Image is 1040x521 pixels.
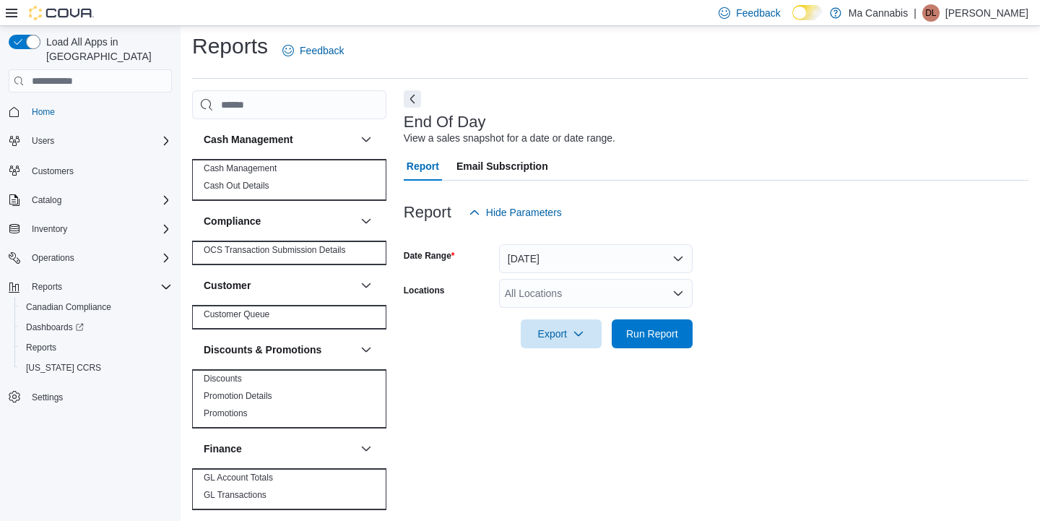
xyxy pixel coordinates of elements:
span: Dashboards [20,319,172,336]
button: Cash Management [357,131,375,148]
button: Finance [204,442,355,456]
button: Operations [3,248,178,268]
span: Settings [26,388,172,406]
span: Run Report [626,327,678,341]
button: Cash Management [204,132,355,147]
a: [US_STATE] CCRS [20,359,107,376]
button: Finance [357,440,375,457]
a: Reports [20,339,62,356]
a: Cash Management [204,163,277,173]
span: [US_STATE] CCRS [26,362,101,374]
span: Feedback [300,43,344,58]
button: Users [26,132,60,150]
a: Promotions [204,408,248,418]
div: Compliance [192,241,386,264]
button: Export [521,319,602,348]
div: Dave Lai [922,4,940,22]
h3: End Of Day [404,113,486,131]
img: Cova [29,6,94,20]
span: Reports [26,342,56,353]
div: View a sales snapshot for a date or date range. [404,131,615,146]
span: Inventory [32,223,67,235]
h3: Discounts & Promotions [204,343,321,357]
a: Discounts [204,374,242,384]
button: Settings [3,387,178,408]
span: DL [925,4,936,22]
h1: Reports [192,32,268,61]
h3: Cash Management [204,132,293,147]
button: Canadian Compliance [14,297,178,317]
a: Settings [26,389,69,406]
p: | [914,4,916,22]
button: Reports [3,277,178,297]
span: Catalog [32,194,61,206]
span: Email Subscription [456,152,548,181]
button: Reports [26,278,68,296]
button: Reports [14,337,178,358]
button: Users [3,131,178,151]
span: Operations [32,252,74,264]
button: Next [404,90,421,108]
p: [PERSON_NAME] [945,4,1028,22]
span: Customers [26,161,172,179]
button: Customer [204,278,355,293]
p: Ma Cannabis [849,4,909,22]
button: Discounts & Promotions [204,343,355,357]
input: Dark Mode [792,5,823,20]
span: Report [407,152,439,181]
a: Customer Queue [204,309,269,319]
a: GL Transactions [204,490,266,500]
button: Customers [3,160,178,181]
span: Home [26,103,172,121]
button: Compliance [357,212,375,230]
span: Home [32,106,55,118]
span: Canadian Compliance [26,301,111,313]
a: Customers [26,163,79,180]
h3: Finance [204,442,242,456]
span: Feedback [736,6,780,20]
span: Reports [26,278,172,296]
h3: Compliance [204,214,261,228]
h3: Report [404,204,451,221]
a: Canadian Compliance [20,298,117,316]
span: Customers [32,165,74,177]
span: Reports [32,281,62,293]
button: Inventory [26,220,73,238]
a: OCS Transaction Submission Details [204,245,346,255]
span: Settings [32,392,63,403]
div: Discounts & Promotions [192,370,386,428]
a: GL Account Totals [204,473,273,483]
a: Cash Out Details [204,181,269,191]
span: Washington CCRS [20,359,172,376]
div: Cash Management [192,160,386,200]
span: Catalog [26,191,172,209]
span: Inventory [26,220,172,238]
span: Operations [26,249,172,267]
button: Inventory [3,219,178,239]
span: Dark Mode [792,20,793,21]
span: Users [26,132,172,150]
button: [US_STATE] CCRS [14,358,178,378]
button: Operations [26,249,80,267]
nav: Complex example [9,95,172,445]
a: Promotion Details [204,391,272,401]
button: Home [3,101,178,122]
span: Reports [20,339,172,356]
label: Date Range [404,250,455,262]
a: Dashboards [20,319,90,336]
span: Export [529,319,593,348]
div: Finance [192,469,386,509]
a: Home [26,103,61,121]
span: Users [32,135,54,147]
button: Run Report [612,319,693,348]
label: Locations [404,285,445,296]
button: [DATE] [499,244,693,273]
span: Canadian Compliance [20,298,172,316]
div: Customer [192,306,386,329]
h3: Customer [204,278,251,293]
span: Hide Parameters [486,205,562,220]
button: Catalog [26,191,67,209]
button: Open list of options [672,288,684,299]
button: Hide Parameters [463,198,568,227]
span: Load All Apps in [GEOGRAPHIC_DATA] [40,35,172,64]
